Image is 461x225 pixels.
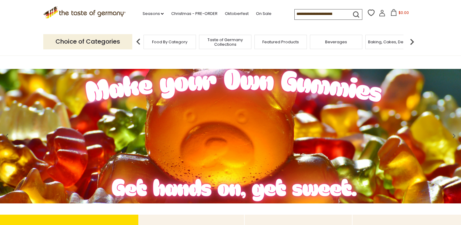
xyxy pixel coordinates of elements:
a: Oktoberfest [225,10,248,17]
img: previous arrow [132,36,144,48]
a: Seasons [142,10,164,17]
img: next arrow [406,36,418,48]
a: Featured Products [262,40,299,44]
button: $0.00 [387,9,413,18]
a: Baking, Cakes, Desserts [368,40,415,44]
a: Beverages [325,40,347,44]
a: On Sale [256,10,271,17]
a: Food By Category [152,40,187,44]
a: Christmas - PRE-ORDER [171,10,217,17]
p: Choice of Categories [43,34,132,49]
a: Taste of Germany Collections [201,37,250,47]
span: $0.00 [398,10,409,15]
